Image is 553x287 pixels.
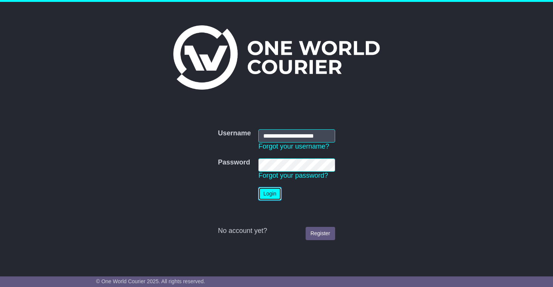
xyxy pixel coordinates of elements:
[306,227,335,240] a: Register
[173,25,380,90] img: One World
[258,143,329,150] a: Forgot your username?
[218,227,335,235] div: No account yet?
[258,172,328,179] a: Forgot your password?
[218,158,250,167] label: Password
[258,187,281,200] button: Login
[218,129,251,138] label: Username
[96,278,205,284] span: © One World Courier 2025. All rights reserved.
